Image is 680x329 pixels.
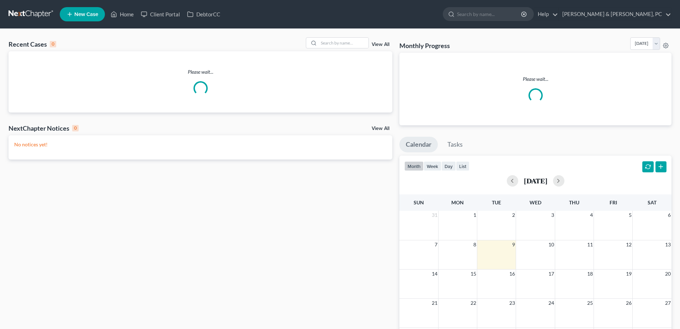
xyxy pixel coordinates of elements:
[404,161,424,171] button: month
[9,124,79,132] div: NextChapter Notices
[372,126,389,131] a: View All
[473,211,477,219] span: 1
[648,199,657,205] span: Sat
[548,299,555,307] span: 24
[9,68,392,75] p: Please wait...
[441,161,456,171] button: day
[470,270,477,278] span: 15
[625,240,632,249] span: 12
[559,8,671,21] a: [PERSON_NAME] & [PERSON_NAME], PC
[405,75,666,83] p: Please wait...
[431,270,438,278] span: 14
[548,240,555,249] span: 10
[569,199,579,205] span: Thu
[74,12,98,17] span: New Case
[107,8,137,21] a: Home
[424,161,441,171] button: week
[534,8,558,21] a: Help
[372,42,389,47] a: View All
[470,299,477,307] span: 22
[625,299,632,307] span: 26
[9,40,56,48] div: Recent Cases
[431,211,438,219] span: 31
[664,270,671,278] span: 20
[511,211,516,219] span: 2
[399,137,438,152] a: Calendar
[137,8,184,21] a: Client Portal
[589,211,594,219] span: 4
[551,211,555,219] span: 3
[664,299,671,307] span: 27
[414,199,424,205] span: Sun
[586,240,594,249] span: 11
[457,7,522,21] input: Search by name...
[524,177,547,184] h2: [DATE]
[509,299,516,307] span: 23
[451,199,464,205] span: Mon
[509,270,516,278] span: 16
[184,8,224,21] a: DebtorCC
[548,270,555,278] span: 17
[664,240,671,249] span: 13
[399,41,450,50] h3: Monthly Progress
[667,211,671,219] span: 6
[431,299,438,307] span: 21
[50,41,56,47] div: 0
[492,199,501,205] span: Tue
[586,299,594,307] span: 25
[610,199,617,205] span: Fri
[434,240,438,249] span: 7
[473,240,477,249] span: 8
[14,141,387,148] p: No notices yet!
[456,161,469,171] button: list
[319,38,368,48] input: Search by name...
[628,211,632,219] span: 5
[72,125,79,131] div: 0
[586,270,594,278] span: 18
[530,199,541,205] span: Wed
[625,270,632,278] span: 19
[511,240,516,249] span: 9
[441,137,469,152] a: Tasks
